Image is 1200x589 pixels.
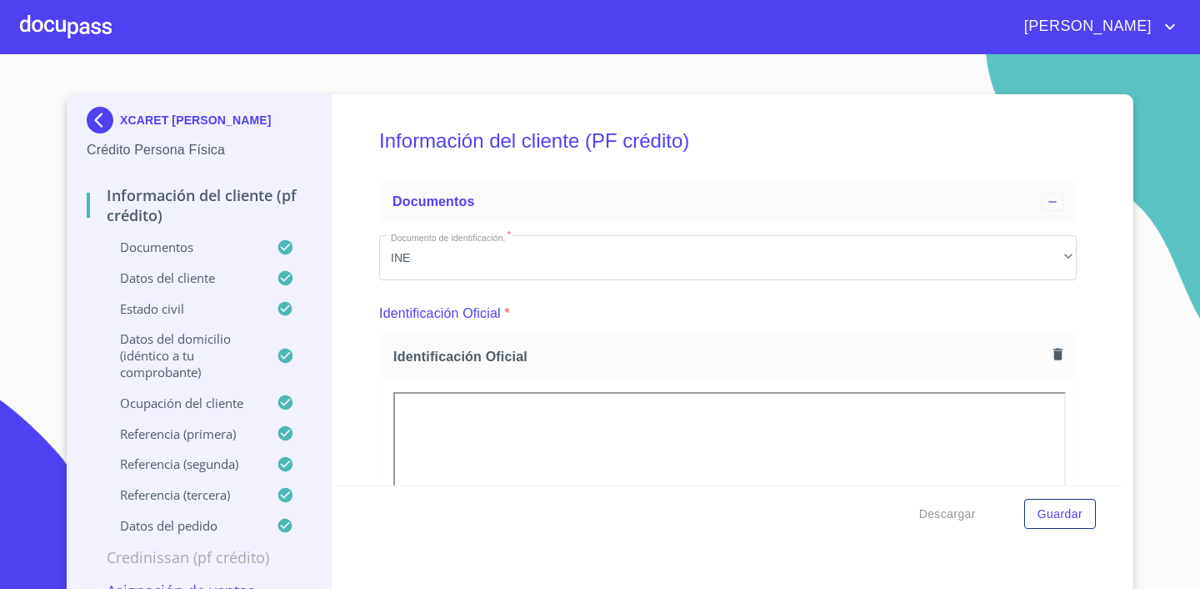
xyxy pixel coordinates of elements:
[87,300,277,317] p: Estado Civil
[87,140,311,160] p: Crédito Persona Física
[87,395,277,411] p: Ocupación del Cliente
[379,107,1077,175] h5: Información del cliente (PF crédito)
[87,547,311,567] p: Credinissan (PF crédito)
[120,113,272,127] p: XCARET [PERSON_NAME]
[87,517,277,534] p: Datos del pedido
[379,235,1077,280] div: INE
[912,499,982,530] button: Descargar
[87,185,311,225] p: Información del cliente (PF crédito)
[919,504,976,525] span: Descargar
[379,182,1077,222] div: Documentos
[1037,504,1082,525] span: Guardar
[1024,499,1096,530] button: Guardar
[87,456,277,472] p: Referencia (segunda)
[1012,13,1180,40] button: account of current user
[87,269,277,286] p: Datos del cliente
[87,239,277,255] p: Documentos
[87,107,311,140] div: XCARET [PERSON_NAME]
[87,330,277,380] p: Datos del domicilio (idéntico a tu comprobante)
[87,425,277,442] p: Referencia (primera)
[392,194,474,209] span: Documentos
[87,107,120,133] img: Docupass spot blue
[379,304,501,324] p: Identificación Oficial
[87,486,277,503] p: Referencia (tercera)
[393,348,1047,365] span: Identificación Oficial
[1012,13,1160,40] span: [PERSON_NAME]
